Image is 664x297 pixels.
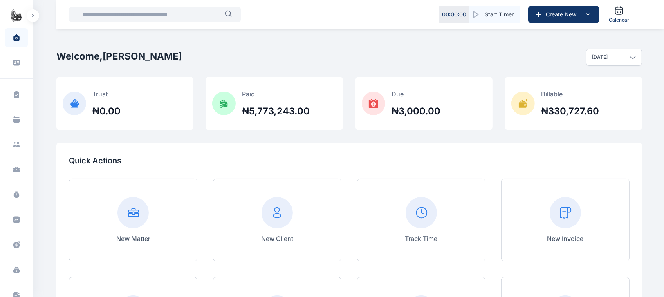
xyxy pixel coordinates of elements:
p: Due [392,89,440,99]
h2: Welcome, [PERSON_NAME] [56,50,182,63]
p: New Client [261,234,293,243]
button: Create New [528,6,599,23]
h2: ₦5,773,243.00 [242,105,310,118]
p: [DATE] [592,54,608,60]
h2: ₦3,000.00 [392,105,440,118]
p: Quick Actions [69,155,630,166]
p: 00 : 00 : 00 [442,11,466,18]
p: Trust [92,89,121,99]
button: Start Timer [469,6,520,23]
p: New Matter [116,234,150,243]
span: Calendar [609,17,629,23]
p: New Invoice [547,234,584,243]
p: Track Time [405,234,438,243]
span: Create New [543,11,583,18]
p: Paid [242,89,310,99]
h2: ₦330,727.60 [541,105,599,118]
span: Start Timer [485,11,514,18]
p: Billable [541,89,599,99]
h2: ₦0.00 [92,105,121,118]
a: Calendar [606,3,632,26]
